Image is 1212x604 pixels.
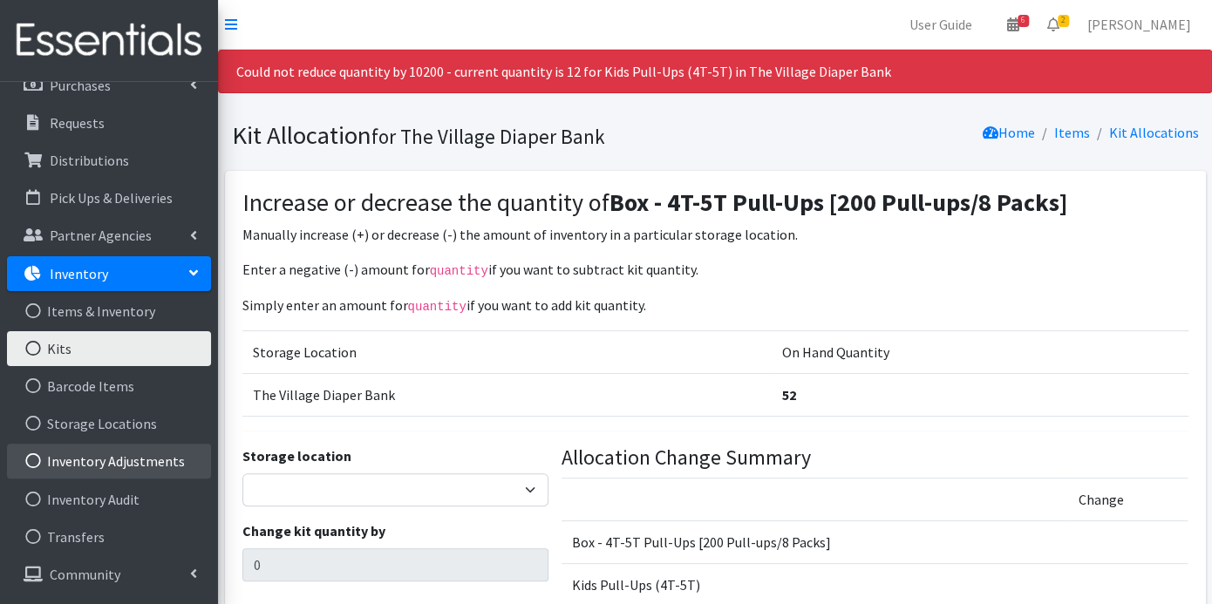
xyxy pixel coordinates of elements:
[242,520,385,541] label: Change kit quantity by
[7,557,211,592] a: Community
[7,369,211,404] a: Barcode Items
[218,50,1212,93] div: Could not reduce quantity by 10200 - current quantity is 12 for Kids Pull-Ups (4T-5T) in The Vill...
[242,188,1188,218] h3: Increase or decrease the quantity of
[772,331,1188,374] td: On Hand Quantity
[50,152,129,169] p: Distributions
[7,256,211,291] a: Inventory
[1058,15,1069,27] span: 2
[430,264,488,278] code: quantity
[232,120,709,151] h1: Kit Allocation
[782,386,796,404] strong: 52
[242,295,1188,316] p: Simply enter an amount for if you want to add kit quantity.
[1073,7,1205,42] a: [PERSON_NAME]
[7,482,211,517] a: Inventory Audit
[50,566,120,583] p: Community
[7,331,211,366] a: Kits
[50,77,111,94] p: Purchases
[1109,124,1199,141] a: Kit Allocations
[7,180,211,215] a: Pick Ups & Deliveries
[50,227,152,244] p: Partner Agencies
[1068,478,1188,520] td: Change
[895,7,986,42] a: User Guide
[50,114,105,132] p: Requests
[1018,15,1029,27] span: 6
[7,519,211,554] a: Transfers
[7,406,211,441] a: Storage Locations
[7,218,211,253] a: Partner Agencies
[993,7,1033,42] a: 6
[242,224,1188,245] p: Manually increase (+) or decrease (-) the amount of inventory in a particular storage location.
[562,520,1068,563] td: Box - 4T-5T Pull-Ups [200 Pull-ups/8 Packs]
[50,189,173,207] p: Pick Ups & Deliveries
[7,11,211,70] img: HumanEssentials
[242,259,1188,281] p: Enter a negative (-) amount for if you want to subtract kit quantity.
[371,124,605,149] small: for The Village Diaper Bank
[7,68,211,103] a: Purchases
[609,187,1067,218] strong: Box - 4T-5T Pull-Ups [200 Pull-ups/8 Packs]
[7,105,211,140] a: Requests
[1033,7,1073,42] a: 2
[242,374,772,417] td: The Village Diaper Bank
[7,294,211,329] a: Items & Inventory
[242,445,351,466] label: Storage location
[50,265,108,282] p: Inventory
[242,331,772,374] td: Storage Location
[983,124,1035,141] a: Home
[7,444,211,478] a: Inventory Adjustments
[1054,124,1090,141] a: Items
[562,445,1188,471] h4: Allocation Change Summary
[408,300,466,314] code: quantity
[7,143,211,178] a: Distributions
